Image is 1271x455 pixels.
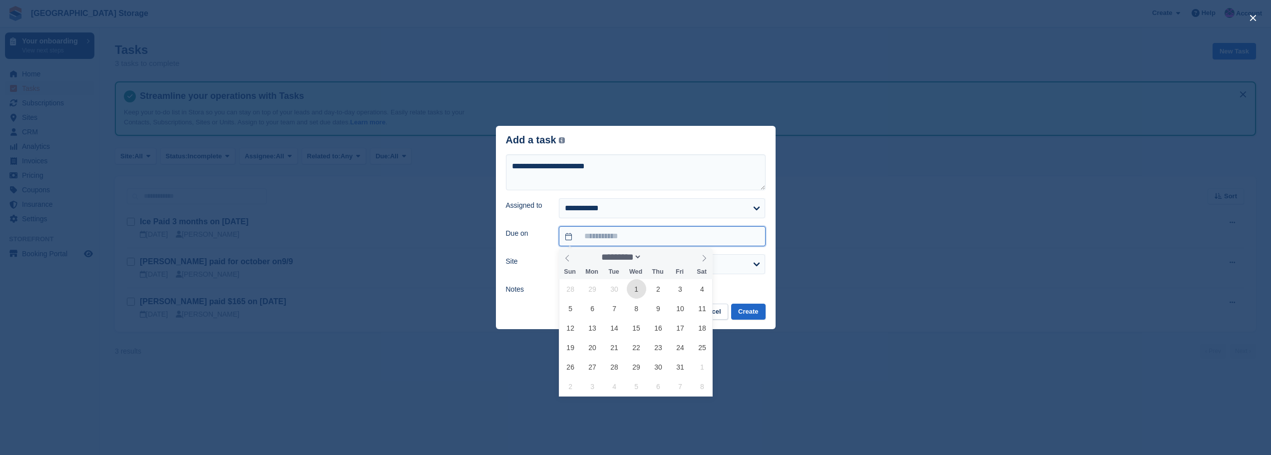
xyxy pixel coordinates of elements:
[583,377,602,396] span: November 3, 2025
[598,252,642,262] select: Month
[642,252,673,262] input: Year
[559,269,581,275] span: Sun
[561,357,580,377] span: October 26, 2025
[649,377,668,396] span: November 6, 2025
[692,338,712,357] span: October 25, 2025
[670,338,690,357] span: October 24, 2025
[627,357,646,377] span: October 29, 2025
[670,377,690,396] span: November 7, 2025
[669,269,691,275] span: Fri
[691,269,713,275] span: Sat
[559,137,565,143] img: icon-info-grey-7440780725fd019a000dd9b08b2336e03edf1995a4989e88bcd33f0948082b44.svg
[561,279,580,299] span: September 28, 2025
[581,269,603,275] span: Mon
[670,299,690,318] span: October 10, 2025
[649,318,668,338] span: October 16, 2025
[603,269,625,275] span: Tue
[561,318,580,338] span: October 12, 2025
[692,318,712,338] span: October 18, 2025
[692,377,712,396] span: November 8, 2025
[627,338,646,357] span: October 22, 2025
[506,134,565,146] div: Add a task
[605,338,624,357] span: October 21, 2025
[670,279,690,299] span: October 3, 2025
[649,357,668,377] span: October 30, 2025
[605,279,624,299] span: September 30, 2025
[506,256,547,267] label: Site
[692,357,712,377] span: November 1, 2025
[647,269,669,275] span: Thu
[627,279,646,299] span: October 1, 2025
[692,299,712,318] span: October 11, 2025
[627,377,646,396] span: November 5, 2025
[506,228,547,239] label: Due on
[583,318,602,338] span: October 13, 2025
[583,338,602,357] span: October 20, 2025
[583,357,602,377] span: October 27, 2025
[605,357,624,377] span: October 28, 2025
[627,299,646,318] span: October 8, 2025
[583,299,602,318] span: October 6, 2025
[649,279,668,299] span: October 2, 2025
[583,279,602,299] span: September 29, 2025
[506,200,547,211] label: Assigned to
[506,284,547,295] label: Notes
[561,338,580,357] span: October 19, 2025
[561,377,580,396] span: November 2, 2025
[670,357,690,377] span: October 31, 2025
[605,318,624,338] span: October 14, 2025
[627,318,646,338] span: October 15, 2025
[670,318,690,338] span: October 17, 2025
[649,299,668,318] span: October 9, 2025
[605,377,624,396] span: November 4, 2025
[625,269,647,275] span: Wed
[649,338,668,357] span: October 23, 2025
[605,299,624,318] span: October 7, 2025
[561,299,580,318] span: October 5, 2025
[1245,10,1261,26] button: close
[692,279,712,299] span: October 4, 2025
[731,304,765,320] button: Create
